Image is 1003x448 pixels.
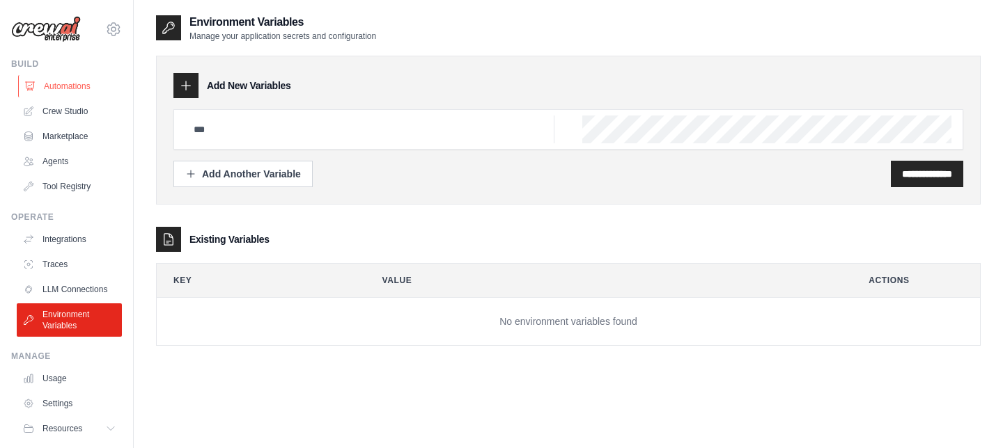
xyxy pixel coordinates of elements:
a: Crew Studio [17,100,122,122]
h3: Add New Variables [207,79,291,93]
button: Add Another Variable [173,161,313,187]
h3: Existing Variables [189,232,270,246]
a: LLM Connections [17,278,122,301]
div: Build [11,58,122,70]
a: Settings [17,392,122,415]
div: Add Another Variable [185,167,301,181]
a: Traces [17,253,122,275]
div: Manage [11,351,122,362]
a: Integrations [17,228,122,250]
p: Manage your application secrets and configuration [189,31,376,42]
th: Actions [852,264,980,297]
h2: Environment Variables [189,14,376,31]
a: Marketplace [17,125,122,147]
a: Usage [17,367,122,390]
th: Value [366,264,841,297]
td: No environment variables found [157,298,980,346]
div: Operate [11,211,122,223]
button: Resources [17,417,122,440]
a: Agents [17,150,122,173]
span: Resources [42,423,82,434]
a: Tool Registry [17,175,122,198]
a: Automations [18,75,123,97]
img: Logo [11,16,81,42]
th: Key [157,264,355,297]
a: Environment Variables [17,303,122,337]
